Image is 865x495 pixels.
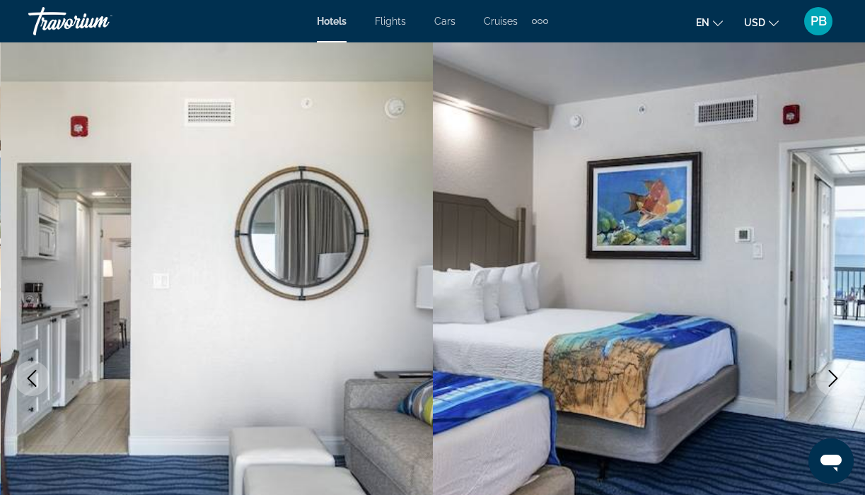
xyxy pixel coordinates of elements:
a: Cars [434,16,455,27]
a: Flights [375,16,406,27]
a: Hotels [317,16,347,27]
span: USD [744,17,765,28]
button: Next image [815,361,851,396]
a: Travorium [28,3,170,40]
iframe: Button to launch messaging window [808,438,854,484]
button: Change currency [744,12,779,33]
button: User Menu [800,6,837,36]
span: en [696,17,709,28]
a: Cruises [484,16,518,27]
button: Extra navigation items [532,10,548,33]
button: Previous image [14,361,50,396]
span: PB [811,14,827,28]
button: Change language [696,12,723,33]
